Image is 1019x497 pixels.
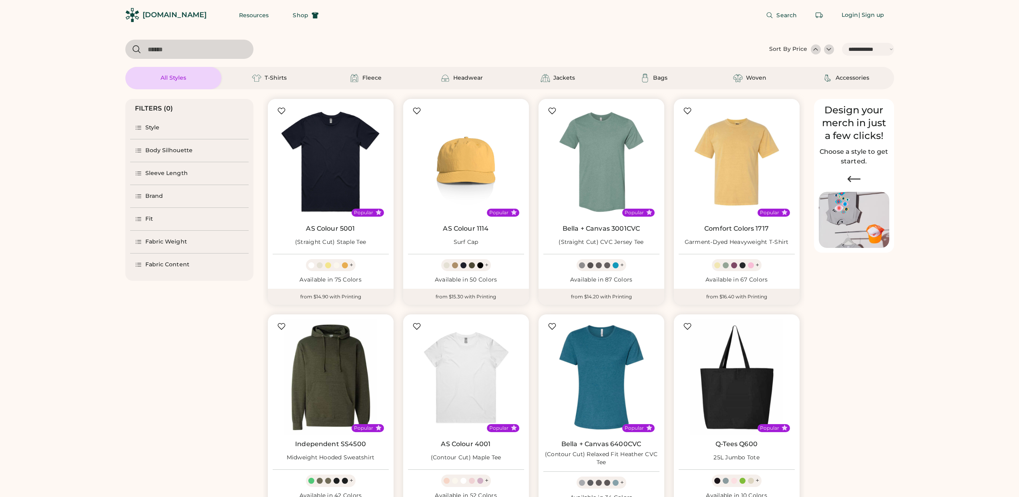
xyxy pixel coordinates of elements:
[273,319,389,435] img: Independent Trading Co. SS4500 Midweight Hooded Sweatshirt
[539,289,664,305] div: from $14.20 with Printing
[511,425,517,431] button: Popular Style
[625,209,644,216] div: Popular
[143,10,207,20] div: [DOMAIN_NAME]
[541,73,550,83] img: Jackets Icon
[350,73,359,83] img: Fleece Icon
[620,261,624,270] div: +
[408,104,524,220] img: AS Colour 1114 Surf Cap
[443,225,488,233] a: AS Colour 1114
[620,478,624,487] div: +
[145,169,188,177] div: Sleeve Length
[350,261,353,270] div: +
[273,276,389,284] div: Available in 75 Colors
[756,7,806,23] button: Search
[543,319,659,435] img: BELLA + CANVAS 6400CVC (Contour Cut) Relaxed Fit Heather CVC Tee
[145,147,193,155] div: Body Silhouette
[674,289,800,305] div: from $16.40 with Printing
[782,425,788,431] button: Popular Style
[441,440,490,448] a: AS Colour 4001
[543,276,659,284] div: Available in 87 Colors
[350,476,353,485] div: +
[543,104,659,220] img: BELLA + CANVAS 3001CVC (Straight Cut) CVC Jersey Tee
[811,7,827,23] button: Retrieve an order
[145,238,187,246] div: Fabric Weight
[489,209,508,216] div: Popular
[145,215,153,223] div: Fit
[760,425,779,431] div: Popular
[283,7,328,23] button: Shop
[287,454,375,462] div: Midweight Hooded Sweatshirt
[306,225,355,233] a: AS Colour 5001
[295,238,366,246] div: (Straight Cut) Staple Tee
[685,238,789,246] div: Garment-Dyed Heavyweight T-Shirt
[842,11,858,19] div: Login
[273,104,389,220] img: AS Colour 5001 (Straight Cut) Staple Tee
[295,440,366,448] a: Independent SS4500
[679,319,795,435] img: Q-Tees Q600 25L Jumbo Tote
[268,289,394,305] div: from $14.90 with Printing
[376,209,382,215] button: Popular Style
[561,440,641,448] a: Bella + Canvas 6400CVC
[760,209,779,216] div: Popular
[679,104,795,220] img: Comfort Colors 1717 Garment-Dyed Heavyweight T-Shirt
[858,11,884,19] div: | Sign up
[408,276,524,284] div: Available in 50 Colors
[679,276,795,284] div: Available in 67 Colors
[485,476,488,485] div: +
[704,225,769,233] a: Comfort Colors 1717
[640,73,650,83] img: Bags Icon
[354,209,373,216] div: Popular
[354,425,373,431] div: Popular
[646,209,652,215] button: Popular Style
[125,8,139,22] img: Rendered Logo - Screens
[553,74,575,82] div: Jackets
[819,104,889,142] div: Design your merch in just a few clicks!
[293,12,308,18] span: Shop
[823,73,832,83] img: Accessories Icon
[716,440,758,448] a: Q-Tees Q600
[252,73,261,83] img: T-Shirts Icon
[559,238,643,246] div: (Straight Cut) CVC Jersey Tee
[145,261,189,269] div: Fabric Content
[653,74,667,82] div: Bags
[431,454,501,462] div: (Contour Cut) Maple Tee
[819,147,889,166] h2: Choose a style to get started.
[769,45,807,53] div: Sort By Price
[756,476,759,485] div: +
[145,124,160,132] div: Style
[746,74,766,82] div: Woven
[362,74,382,82] div: Fleece
[453,74,483,82] div: Headwear
[135,104,173,113] div: FILTERS (0)
[265,74,287,82] div: T-Shirts
[836,74,869,82] div: Accessories
[646,425,652,431] button: Popular Style
[145,192,163,200] div: Brand
[489,425,508,431] div: Popular
[563,225,640,233] a: Bella + Canvas 3001CVC
[485,261,488,270] div: +
[161,74,186,82] div: All Styles
[714,454,760,462] div: 25L Jumbo Tote
[454,238,478,246] div: Surf Cap
[403,289,529,305] div: from $15.30 with Printing
[408,319,524,435] img: AS Colour 4001 (Contour Cut) Maple Tee
[819,192,889,248] img: Image of Lisa Congdon Eye Print on T-Shirt and Hat
[776,12,797,18] span: Search
[440,73,450,83] img: Headwear Icon
[229,7,279,23] button: Resources
[782,209,788,215] button: Popular Style
[543,451,659,467] div: (Contour Cut) Relaxed Fit Heather CVC Tee
[733,73,743,83] img: Woven Icon
[756,261,759,270] div: +
[376,425,382,431] button: Popular Style
[511,209,517,215] button: Popular Style
[625,425,644,431] div: Popular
